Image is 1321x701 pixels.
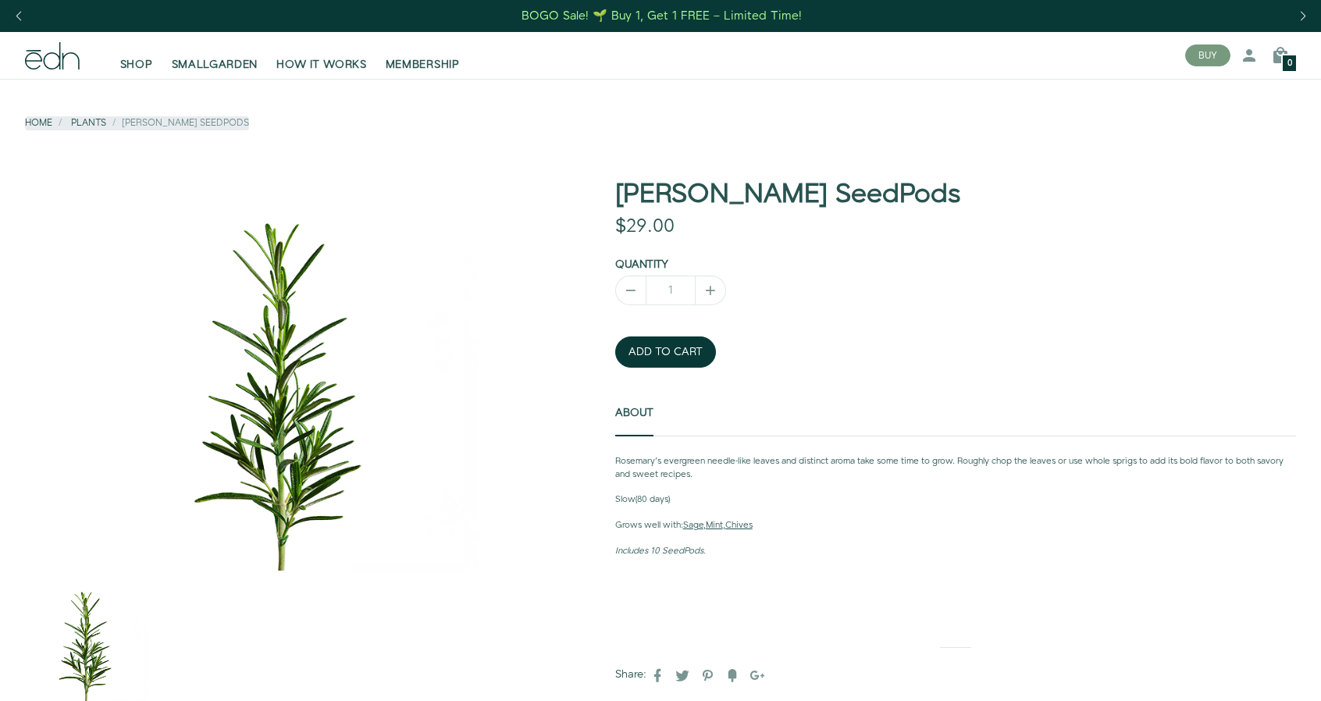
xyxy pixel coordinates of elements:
[267,38,376,73] a: HOW IT WORKS
[25,116,52,130] a: Home
[25,180,540,571] div: 1 / 1
[522,8,802,24] div: BOGO Sale! 🌱 Buy 1, Get 1 FREE – Limited Time!
[521,4,804,28] a: BOGO Sale! 🌱 Buy 1, Get 1 FREE – Limited Time!
[615,545,706,557] em: Includes 10 SeedPods.
[615,519,683,532] strong: Grows well with:
[683,519,703,532] a: Sage
[386,57,460,73] span: MEMBERSHIP
[71,116,106,130] a: Plants
[615,493,1296,507] p: (80 days)
[162,38,268,73] a: SMALLGARDEN
[120,57,153,73] span: SHOP
[1185,44,1230,66] button: BUY
[615,455,1296,597] div: About
[706,519,723,532] a: Mint
[615,667,646,682] label: Share:
[172,57,258,73] span: SMALLGARDEN
[111,38,162,73] a: SHOP
[25,116,249,130] nav: breadcrumbs
[106,116,249,130] li: [PERSON_NAME] SeedPods
[615,493,636,506] strong: Slow
[725,519,753,532] a: Chives
[615,519,1296,532] p: , ,
[615,213,675,240] span: $29.00
[276,57,366,73] span: HOW IT WORKS
[615,390,653,436] a: About
[615,180,1296,209] h1: [PERSON_NAME] SeedPods
[615,455,1296,482] p: Rosemary’s evergreen needle-like leaves and distinct aroma take some time to grow. Roughly chop t...
[615,257,668,272] label: Quantity
[1287,59,1292,68] span: 0
[615,336,716,368] button: ADD TO CART
[376,38,469,73] a: MEMBERSHIP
